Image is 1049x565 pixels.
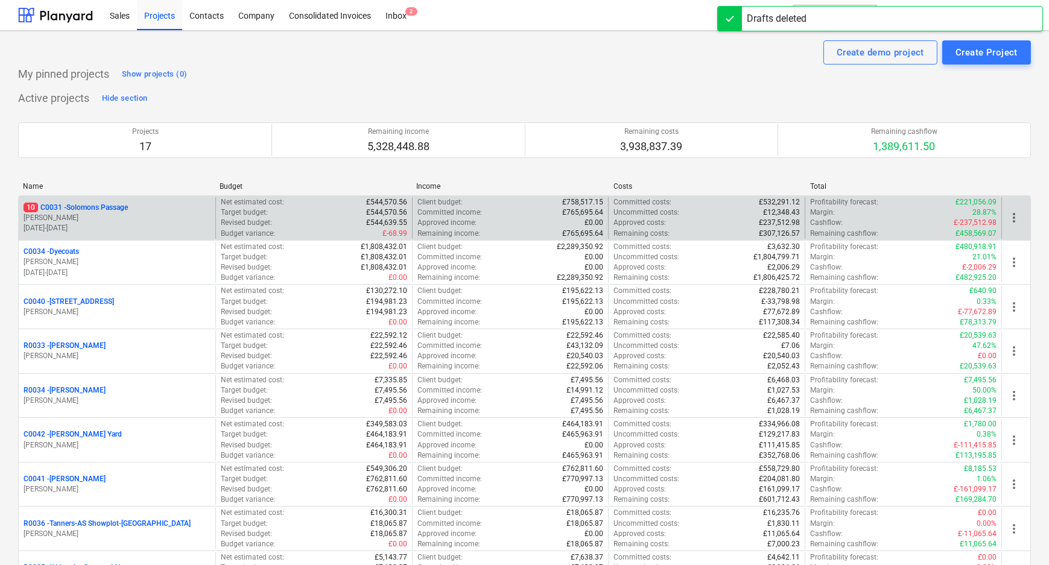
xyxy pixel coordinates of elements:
[759,286,800,296] p: £228,780.21
[417,286,463,296] p: Client budget :
[810,273,878,283] p: Remaining cashflow :
[375,375,407,385] p: £7,335.85
[960,317,997,327] p: £78,313.79
[837,45,924,60] div: Create demo project
[767,396,800,406] p: £6,467.37
[613,197,671,207] p: Committed costs :
[763,330,800,341] p: £22,585.40
[810,262,843,273] p: Cashflow :
[24,351,211,361] p: [PERSON_NAME]
[18,67,109,81] p: My pinned projects
[753,252,800,262] p: £1,804,799.71
[18,91,89,106] p: Active projects
[566,341,603,351] p: £43,132.09
[613,396,666,406] p: Approved costs :
[366,307,407,317] p: £194,981.23
[24,385,211,406] div: R0034 -[PERSON_NAME][PERSON_NAME]
[613,218,666,228] p: Approved costs :
[417,375,463,385] p: Client budget :
[562,464,603,474] p: £762,811.60
[221,440,272,450] p: Revised budget :
[557,273,603,283] p: £2,289,350.92
[417,396,477,406] p: Approved income :
[366,474,407,484] p: £762,811.60
[810,494,878,505] p: Remaining cashflow :
[585,252,603,262] p: £0.00
[417,385,482,396] p: Committed income :
[221,419,284,429] p: Net estimated cost :
[119,65,190,84] button: Show projects (0)
[24,429,211,450] div: C0042 -[PERSON_NAME] Yard[PERSON_NAME]
[24,529,211,539] p: [PERSON_NAME]
[221,252,268,262] p: Target budget :
[810,508,878,518] p: Profitability forecast :
[562,297,603,307] p: £195,622.13
[417,494,480,505] p: Remaining income :
[871,139,937,154] p: 1,389,611.50
[763,508,800,518] p: £16,235.76
[759,229,800,239] p: £307,126.57
[810,406,878,416] p: Remaining cashflow :
[24,223,211,233] p: [DATE] - [DATE]
[417,351,477,361] p: Approved income :
[132,139,159,154] p: 17
[972,385,997,396] p: 50.00%
[366,419,407,429] p: £349,583.03
[964,464,997,474] p: £8,185.53
[221,385,268,396] p: Target budget :
[810,197,878,207] p: Profitability forecast :
[613,307,666,317] p: Approved costs :
[221,464,284,474] p: Net estimated cost :
[221,484,272,494] p: Revised budget :
[810,286,878,296] p: Profitability forecast :
[221,375,284,385] p: Net estimated cost :
[221,429,268,440] p: Target budget :
[221,361,275,371] p: Budget variance :
[221,519,268,529] p: Target budget :
[370,508,407,518] p: £16,300.31
[571,406,603,416] p: £7,495.56
[613,330,671,341] p: Committed costs :
[24,297,114,307] p: C0040 - [STREET_ADDRESS]
[810,252,835,262] p: Margin :
[1007,300,1021,314] span: more_vert
[613,508,671,518] p: Committed costs :
[562,229,603,239] p: £765,695.64
[417,361,480,371] p: Remaining income :
[221,396,272,406] p: Revised budget :
[989,507,1049,565] iframe: Chat Widget
[759,494,800,505] p: £601,712.43
[562,286,603,296] p: £195,622.13
[763,207,800,218] p: £12,348.43
[620,127,682,137] p: Remaining costs
[810,218,843,228] p: Cashflow :
[810,484,843,494] p: Cashflow :
[942,40,1031,65] button: Create Project
[1007,433,1021,447] span: more_vert
[367,139,429,154] p: 5,328,448.88
[759,484,800,494] p: £161,099.17
[370,330,407,341] p: £22,592.12
[613,494,670,505] p: Remaining costs :
[810,351,843,361] p: Cashflow :
[388,494,407,505] p: £0.00
[24,474,106,484] p: C0041 - [PERSON_NAME]
[956,494,997,505] p: £169,284.70
[417,252,482,262] p: Committed income :
[417,218,477,228] p: Approved income :
[960,330,997,341] p: £20,539.63
[388,450,407,461] p: £0.00
[366,197,407,207] p: £544,570.56
[810,229,878,239] p: Remaining cashflow :
[366,440,407,450] p: £464,183.91
[366,464,407,474] p: £549,306.20
[585,440,603,450] p: £0.00
[417,229,480,239] p: Remaining income :
[361,262,407,273] p: £1,808,432.01
[613,385,679,396] p: Uncommitted costs :
[370,351,407,361] p: £22,592.46
[759,474,800,484] p: £204,081.80
[24,484,211,494] p: [PERSON_NAME]
[221,262,272,273] p: Revised budget :
[102,92,147,106] div: Hide section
